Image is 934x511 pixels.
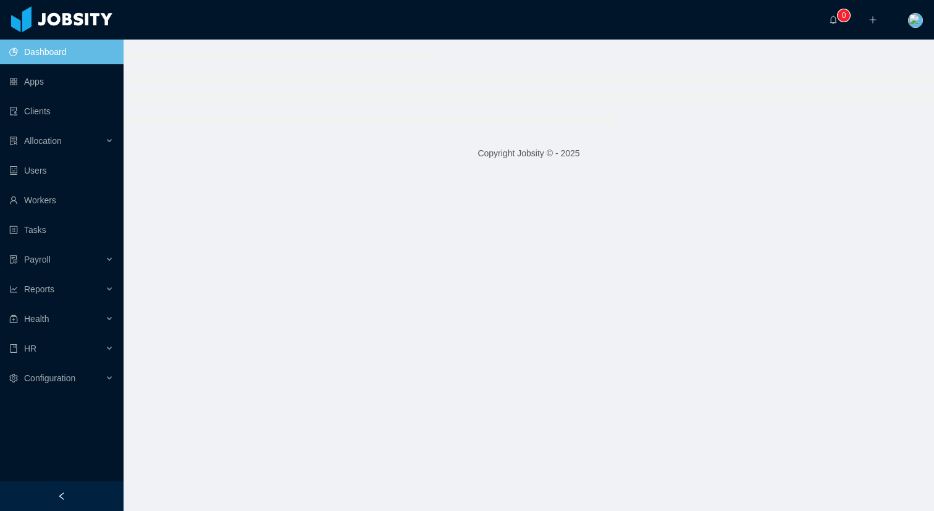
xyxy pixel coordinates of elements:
[9,217,114,242] a: icon: profileTasks
[9,137,18,145] i: icon: solution
[9,99,114,124] a: icon: auditClients
[24,284,54,294] span: Reports
[9,188,114,213] a: icon: userWorkers
[908,13,923,28] img: c3015e21-c54e-479a-ae8b-3e990d3f8e05_65fc739abb2c9.png
[9,255,18,264] i: icon: file-protect
[24,373,75,383] span: Configuration
[9,315,18,323] i: icon: medicine-box
[24,314,49,324] span: Health
[24,255,51,264] span: Payroll
[24,136,62,146] span: Allocation
[9,344,18,353] i: icon: book
[829,15,838,24] i: icon: bell
[9,40,114,64] a: icon: pie-chartDashboard
[9,158,114,183] a: icon: robotUsers
[24,344,36,353] span: HR
[869,15,877,24] i: icon: plus
[9,285,18,294] i: icon: line-chart
[9,374,18,382] i: icon: setting
[9,69,114,94] a: icon: appstoreApps
[124,132,934,175] footer: Copyright Jobsity © - 2025
[838,9,850,22] sup: 0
